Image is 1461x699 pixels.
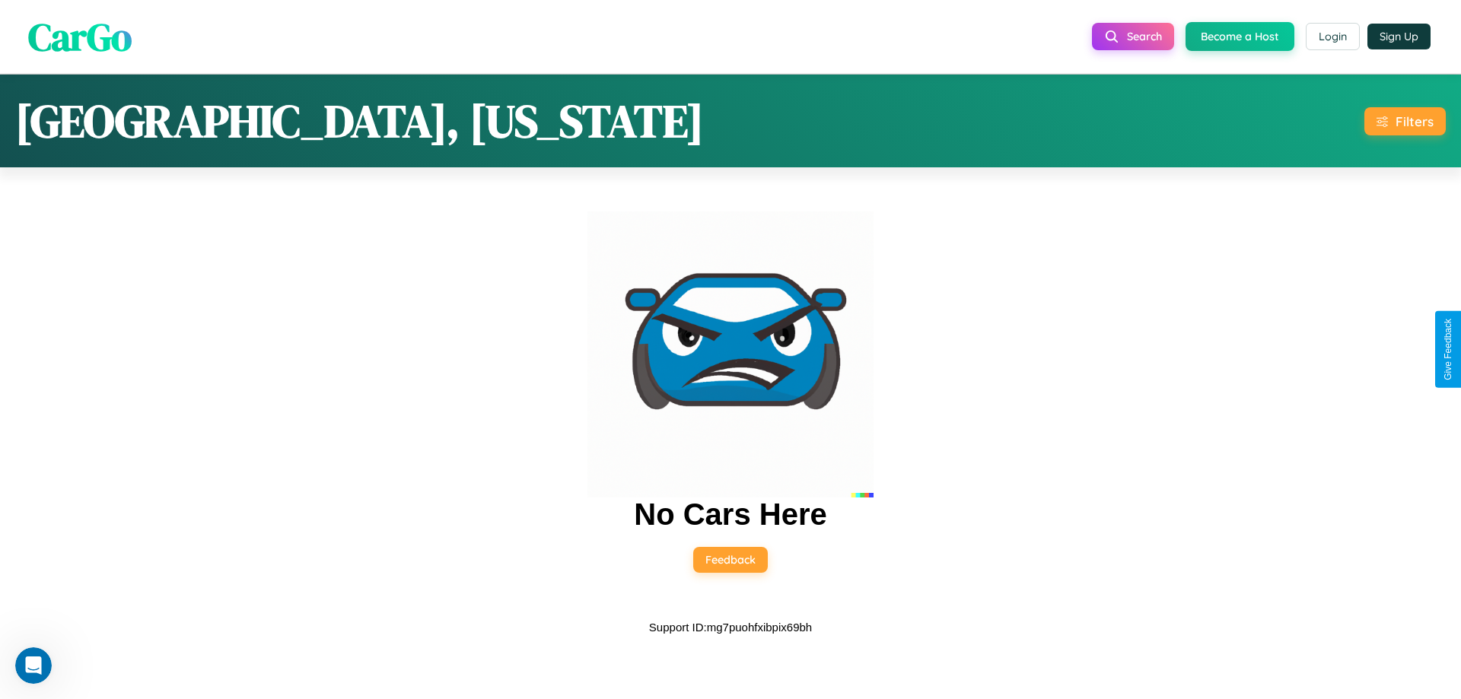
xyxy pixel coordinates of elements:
span: Search [1127,30,1162,43]
button: Feedback [693,547,768,573]
h2: No Cars Here [634,497,826,532]
button: Search [1092,23,1174,50]
iframe: Intercom live chat [15,647,52,684]
button: Login [1306,23,1360,50]
div: Give Feedback [1443,319,1453,380]
h1: [GEOGRAPHIC_DATA], [US_STATE] [15,90,704,152]
button: Become a Host [1186,22,1294,51]
span: CarGo [28,10,132,62]
button: Sign Up [1367,24,1431,49]
img: car [587,211,874,497]
div: Filters [1396,113,1434,129]
p: Support ID: mg7puohfxibpix69bh [649,617,812,637]
button: Filters [1364,107,1446,135]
